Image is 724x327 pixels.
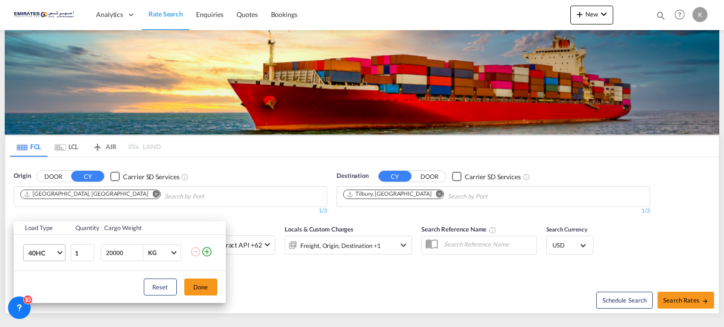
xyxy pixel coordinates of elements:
[70,221,99,235] th: Quantity
[144,279,177,295] button: Reset
[104,223,184,232] div: Cargo Weight
[190,246,201,257] md-icon: icon-minus-circle-outline
[14,221,70,235] th: Load Type
[28,248,56,258] span: 40HC
[105,245,143,261] input: Enter Weight
[184,279,217,295] button: Done
[148,249,156,256] div: KG
[71,244,94,261] input: Qty
[23,244,66,261] md-select: Choose: 40HC
[201,246,213,257] md-icon: icon-plus-circle-outline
